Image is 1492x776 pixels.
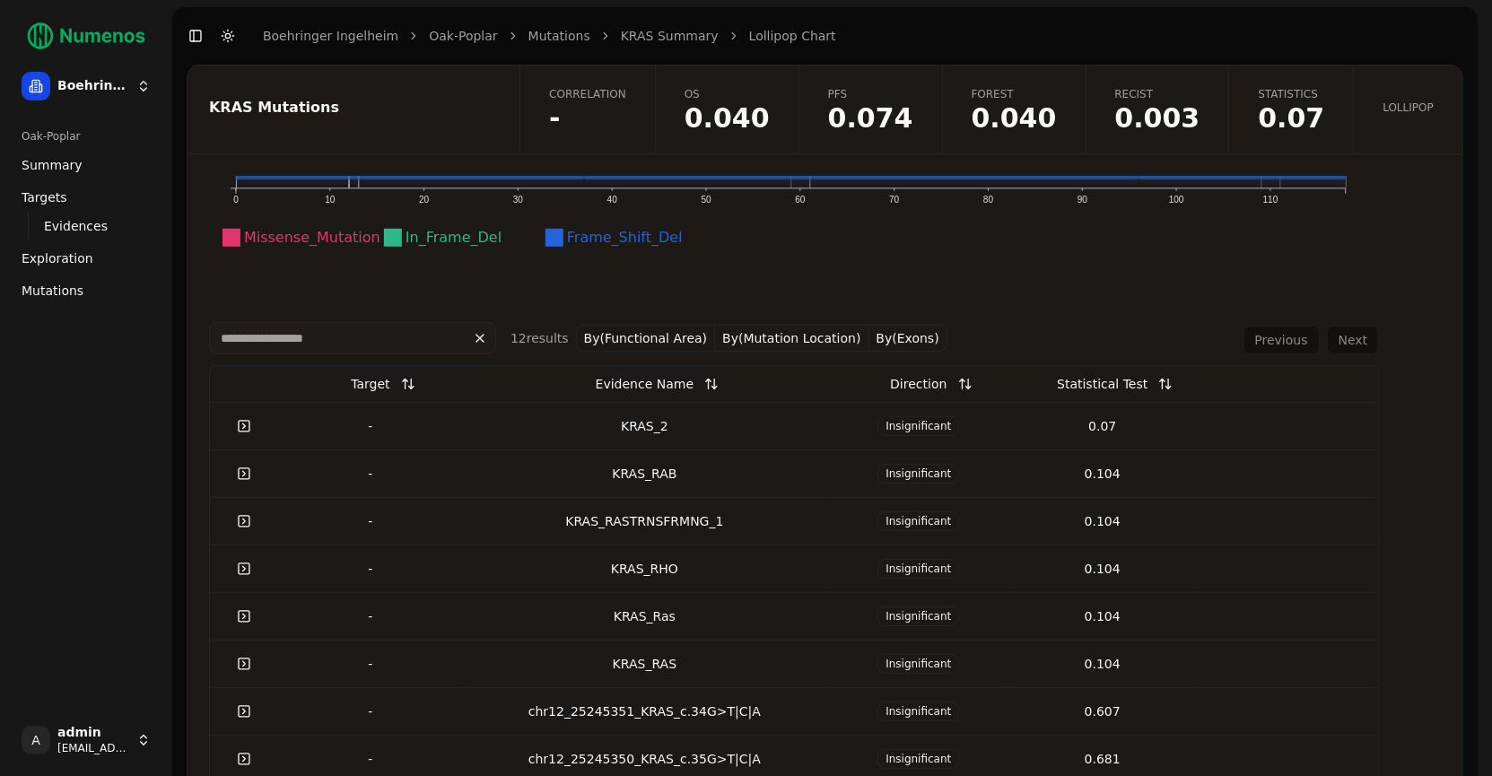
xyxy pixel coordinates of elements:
div: KRAS_Ras [469,607,819,625]
span: 12 result s [510,331,569,345]
span: 0.040 [972,105,1057,132]
div: KRAS Mutations [209,100,493,115]
div: 0.681 [1017,750,1187,768]
span: - [549,105,626,132]
span: Insignificant [877,416,959,436]
button: Boehringer Ingelheim [14,65,158,108]
div: - [286,750,456,768]
text: 30 [513,195,524,205]
span: OS [685,87,770,101]
a: PFS0.074 [798,65,942,153]
text: 50 [702,195,712,205]
div: chr12_25245351_KRAS_c.34G>T|C|A [469,702,819,720]
div: 0.607 [1017,702,1187,720]
div: Statistical Test [1057,368,1147,400]
div: Direction [890,368,947,400]
a: Oak-Poplar [429,27,497,45]
a: Exploration [14,244,158,273]
button: Toggle Sidebar [183,23,208,48]
a: Targets [14,183,158,212]
text: 110 [1263,195,1278,205]
text: 80 [983,195,994,205]
span: Insignificant [877,606,959,626]
button: By(Exons) [869,325,947,352]
span: Evidences [44,217,108,235]
button: By(Functional Area) [576,325,716,352]
text: 0 [233,195,239,205]
div: KRAS_2 [469,417,819,435]
div: 0.104 [1017,512,1187,530]
a: Lollipop Chart [749,27,836,45]
span: Statistics [1258,87,1324,101]
a: Boehringer Ingelheim [263,27,398,45]
button: Aadmin[EMAIL_ADDRESS] [14,719,158,762]
text: 90 [1078,195,1088,205]
text: Frame_Shift_Del [567,230,683,248]
div: - [286,607,456,625]
img: Numenos [14,14,158,57]
div: - [286,702,456,720]
div: 0.104 [1017,560,1187,578]
div: KRAS_RHO [469,560,819,578]
span: 0.003 [1115,105,1200,132]
a: Lollipop [1353,65,1462,153]
span: Lollipop [1383,100,1434,115]
span: Insignificant [877,464,959,484]
div: - [286,560,456,578]
span: Correlation [549,87,626,101]
div: KRAS_RAS [469,655,819,673]
span: 0.040 [685,105,770,132]
div: 0.104 [1017,607,1187,625]
a: OS0.040 [655,65,798,153]
text: In_Frame_Del [406,230,502,248]
a: Summary [14,151,158,179]
div: 0.104 [1017,655,1187,673]
button: By(Mutation Location) [715,325,868,352]
text: Missense_Mutation [244,230,380,248]
div: KRAS_RAB [469,465,819,483]
div: chr12_25245350_KRAS_c.35G>T|C|A [469,750,819,768]
a: Recist0.003 [1086,65,1229,153]
div: 0.07 [1017,417,1187,435]
div: KRAS_RASTRNSFRMNG_1 [469,512,819,530]
span: A [22,726,50,754]
span: Exploration [22,249,93,267]
text: 60 [796,195,807,205]
span: Insignificant [877,749,959,769]
span: Boehringer Ingelheim [57,78,129,94]
span: 0.074 [828,105,913,132]
div: - [286,655,456,673]
span: Insignificant [877,654,959,674]
span: Insignificant [877,559,959,579]
div: Oak-Poplar [14,122,158,151]
button: Toggle Dark Mode [215,23,240,48]
span: Mutations [22,282,83,300]
span: admin [57,725,129,741]
nav: breadcrumb [263,27,836,45]
span: PFS [828,87,913,101]
a: KRAS Summary [621,27,719,45]
a: Forest0.040 [942,65,1086,153]
span: [EMAIL_ADDRESS] [57,741,129,755]
text: 10 [325,195,336,205]
a: Mutations [528,27,590,45]
span: Recist [1115,87,1200,101]
a: Statistics0.07 [1228,65,1353,153]
span: Insignificant [877,511,959,531]
span: Summary [22,156,83,174]
div: - [286,417,456,435]
text: 70 [889,195,900,205]
text: 20 [419,195,430,205]
a: Correlation- [519,65,655,153]
span: Insignificant [877,702,959,721]
span: Forest [972,87,1057,101]
div: 0.104 [1017,465,1187,483]
span: Targets [22,188,67,206]
text: 40 [607,195,618,205]
div: Evidence Name [596,368,694,400]
span: 0.07 [1258,105,1324,132]
div: - [286,512,456,530]
text: 100 [1169,195,1184,205]
div: Target [351,368,389,400]
a: Mutations [14,276,158,305]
